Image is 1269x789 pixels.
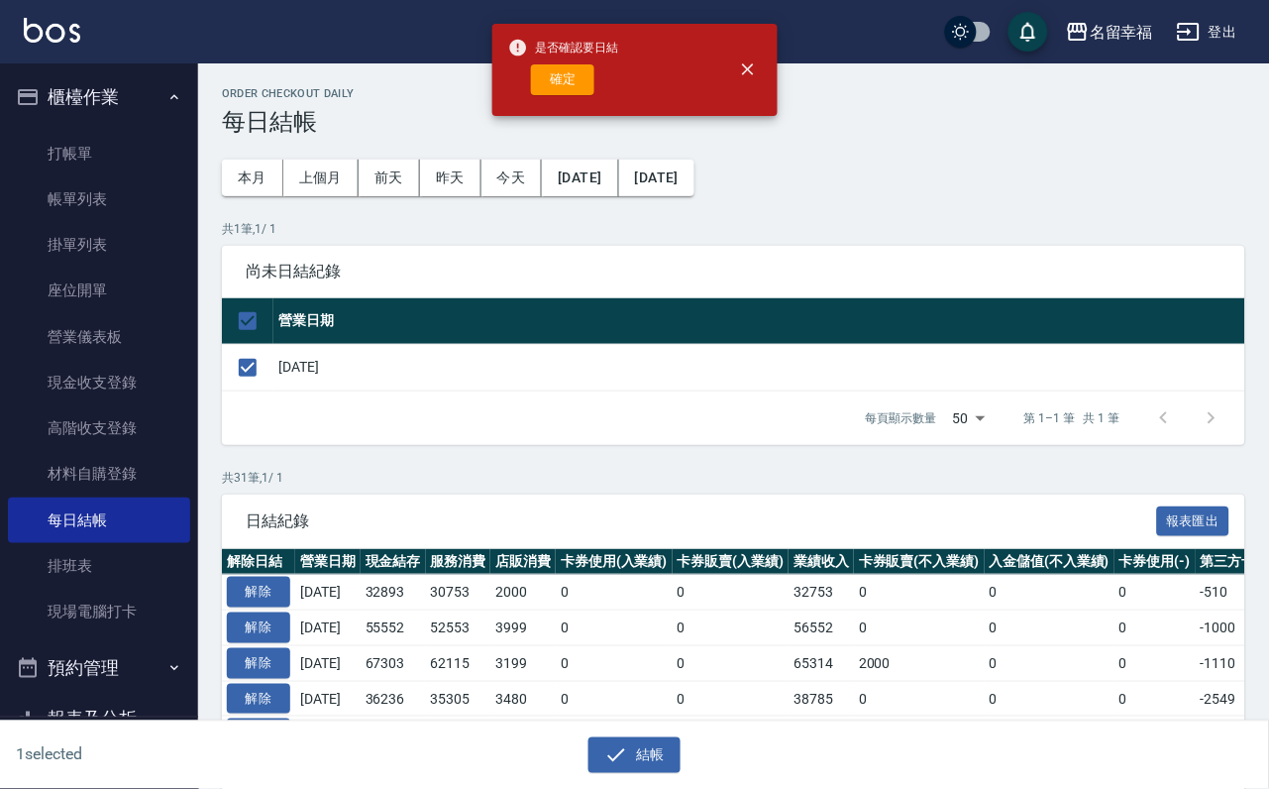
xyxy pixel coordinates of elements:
td: 0 [1114,575,1196,611]
td: [DATE] [273,344,1245,391]
p: 共 1 筆, 1 / 1 [222,220,1245,238]
button: 今天 [481,160,543,196]
button: 報表及分析 [8,694,190,745]
th: 營業日期 [273,298,1245,345]
th: 店販消費 [490,549,556,575]
td: 0 [673,611,790,646]
p: 第 1–1 筆 共 1 筆 [1024,409,1120,427]
td: 0 [556,575,673,611]
td: 67303 [361,645,426,681]
td: 0 [556,717,673,752]
button: [DATE] [542,160,618,196]
button: 報表匯出 [1157,507,1230,537]
td: 0 [985,575,1115,611]
td: 3480 [490,681,556,717]
th: 現金結存 [361,549,426,575]
button: 櫃檯作業 [8,71,190,123]
a: 營業儀表板 [8,314,190,360]
td: 0 [985,645,1115,681]
a: 帳單列表 [8,176,190,222]
a: 高階收支登錄 [8,405,190,451]
td: 0 [854,575,985,611]
button: 結帳 [588,737,681,774]
button: 預約管理 [8,642,190,694]
th: 卡券使用(-) [1114,549,1196,575]
p: 每頁顯示數量 [866,409,937,427]
button: 解除 [227,719,290,749]
button: 解除 [227,577,290,608]
td: 14337 [361,717,426,752]
a: 每日結帳 [8,498,190,543]
button: 登出 [1169,14,1245,51]
td: 3199 [490,645,556,681]
span: 日結紀錄 [246,511,1157,531]
th: 業績收入 [789,549,854,575]
button: 昨天 [420,160,481,196]
h2: Order checkout daily [222,87,1245,100]
th: 服務消費 [426,549,491,575]
button: 名留幸福 [1058,12,1161,53]
span: 尚未日結紀錄 [246,262,1221,282]
button: close [726,48,770,91]
th: 卡券販賣(不入業績) [854,549,985,575]
td: [DATE] [295,717,361,752]
button: 解除 [227,684,290,715]
td: 14637 [789,717,854,752]
td: 36236 [361,681,426,717]
td: [DATE] [295,681,361,717]
p: 共 31 筆, 1 / 1 [222,469,1245,487]
td: 52553 [426,611,491,646]
td: 0 [854,611,985,646]
td: 13638 [426,717,491,752]
h3: 每日結帳 [222,108,1245,136]
td: 0 [673,575,790,611]
td: 0 [1114,681,1196,717]
td: 56552 [789,611,854,646]
td: 0 [673,717,790,752]
td: 0 [985,681,1115,717]
td: 999 [490,717,556,752]
td: 0 [985,611,1115,646]
td: 32893 [361,575,426,611]
td: 65314 [789,645,854,681]
td: 0 [556,645,673,681]
td: [DATE] [295,575,361,611]
td: 0 [1114,717,1196,752]
button: 本月 [222,160,283,196]
a: 打帳單 [8,131,190,176]
th: 營業日期 [295,549,361,575]
button: 確定 [531,64,594,95]
button: 解除 [227,613,290,643]
td: 62115 [426,645,491,681]
button: save [1008,12,1048,52]
td: 0 [556,681,673,717]
td: 2000 [490,575,556,611]
td: 3999 [490,611,556,646]
th: 卡券使用(入業績) [556,549,673,575]
a: 現金收支登錄 [8,360,190,405]
td: 35305 [426,681,491,717]
td: 38785 [789,681,854,717]
td: 0 [556,611,673,646]
td: 0 [854,681,985,717]
td: [DATE] [295,611,361,646]
td: 30753 [426,575,491,611]
td: 55552 [361,611,426,646]
img: Logo [24,18,80,43]
button: 解除 [227,648,290,679]
td: 0 [1114,645,1196,681]
td: 2000 [854,645,985,681]
th: 入金儲值(不入業績) [985,549,1115,575]
td: [DATE] [295,645,361,681]
th: 解除日結 [222,549,295,575]
td: 0 [985,717,1115,752]
td: 32753 [789,575,854,611]
div: 50 [945,392,993,445]
a: 現場電腦打卡 [8,589,190,634]
th: 卡券販賣(入業績) [673,549,790,575]
div: 名留幸福 [1090,20,1153,45]
button: [DATE] [619,160,694,196]
h6: 1 selected [16,742,313,767]
button: 上個月 [283,160,359,196]
a: 報表匯出 [1157,510,1230,529]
